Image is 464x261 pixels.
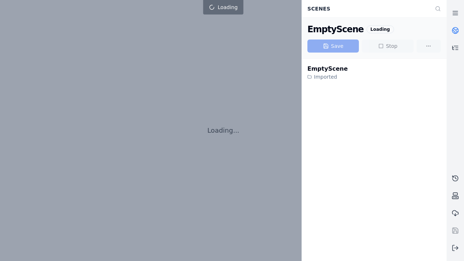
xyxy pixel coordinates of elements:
p: Loading... [207,125,239,136]
div: EmptyScene [307,65,348,73]
div: Imported [307,73,348,80]
span: Loading [217,4,237,11]
div: EmptyScene [307,24,364,35]
div: Loading [366,25,394,33]
div: Scenes [303,2,431,16]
